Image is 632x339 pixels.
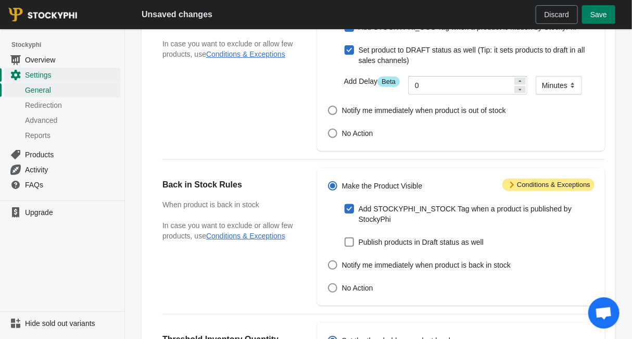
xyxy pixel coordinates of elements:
button: Save [582,5,615,24]
span: Set product to DRAFT status as well (Tip: it sets products to draft in all sales channels) [359,45,595,66]
span: General [25,85,118,95]
span: Save [590,10,607,19]
p: In case you want to exclude or allow few products, use [162,220,296,241]
a: Products [4,147,120,162]
a: Overview [4,52,120,67]
span: Overview [25,55,118,65]
a: Settings [4,67,120,82]
label: Add Delay [344,76,400,87]
a: Activity [4,162,120,177]
h2: Unsaved changes [142,8,212,21]
span: Upgrade [25,207,118,218]
span: Reports [25,130,118,141]
span: Stockyphi [11,40,124,50]
span: Conditions & Exceptions [502,179,595,191]
a: Advanced [4,112,120,128]
span: Advanced [25,115,118,125]
span: Notify me immediately when product is out of stock [342,105,506,116]
a: FAQs [4,177,120,192]
span: Redirection [25,100,118,110]
h3: When product is back in stock [162,199,296,210]
h2: Back in Stock Rules [162,179,296,191]
a: Reports [4,128,120,143]
a: General [4,82,120,97]
span: No Action [342,128,373,139]
span: No Action [342,283,373,293]
span: FAQs [25,180,118,190]
span: Notify me immediately when product is back in stock [342,260,511,270]
a: Hide sold out variants [4,316,120,331]
span: Make the Product Visible [342,181,423,191]
span: Publish products in Draft status as well [359,237,484,247]
a: Upgrade [4,205,120,220]
p: In case you want to exclude or allow few products, use [162,39,296,59]
span: Activity [25,165,118,175]
span: Settings [25,70,118,80]
button: Discard [536,5,578,24]
button: Conditions & Exceptions [206,232,285,240]
span: Products [25,149,118,160]
span: Hide sold out variants [25,318,118,329]
a: Redirection [4,97,120,112]
span: Beta [377,77,400,87]
button: Conditions & Exceptions [206,50,285,58]
span: Discard [545,10,569,19]
span: Add STOCKYPHI_IN_STOCK Tag when a product is published by StockyPhi [359,204,595,224]
div: Open chat [588,297,620,329]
